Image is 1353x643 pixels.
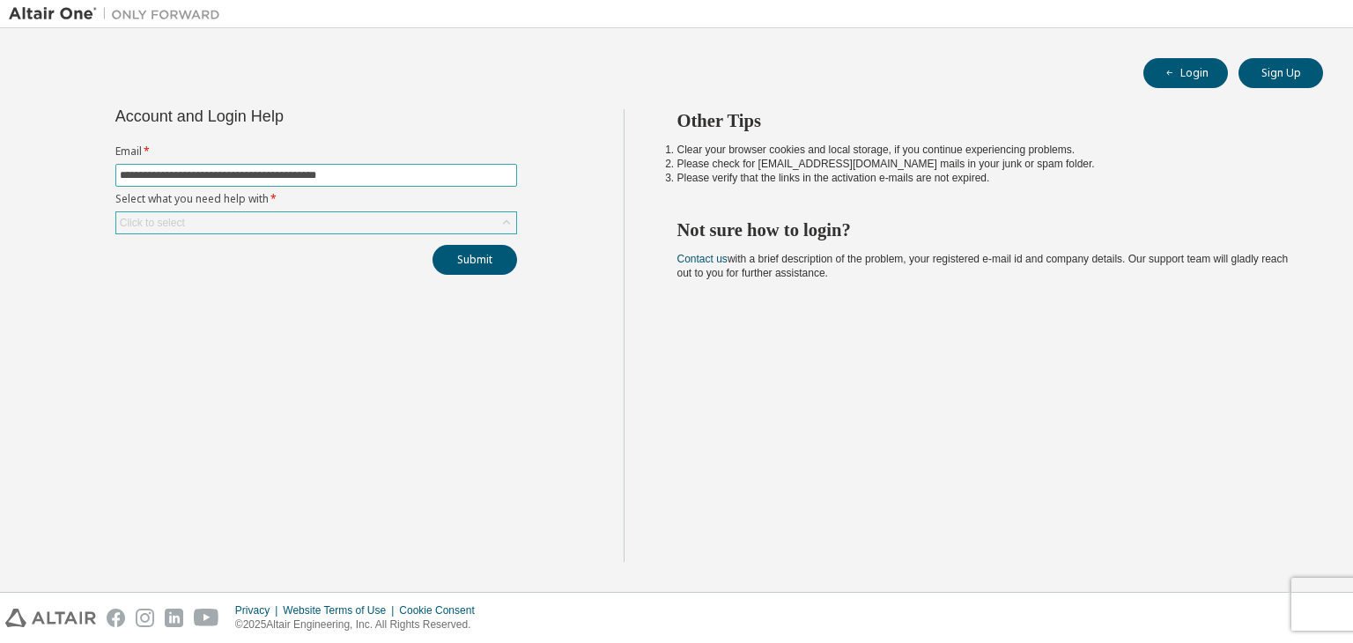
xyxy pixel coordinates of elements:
div: Cookie Consent [399,603,484,617]
li: Please check for [EMAIL_ADDRESS][DOMAIN_NAME] mails in your junk or spam folder. [677,157,1292,171]
button: Sign Up [1238,58,1323,88]
a: Contact us [677,253,728,265]
img: Altair One [9,5,229,23]
label: Select what you need help with [115,192,517,206]
div: Click to select [116,212,516,233]
h2: Not sure how to login? [677,218,1292,241]
span: with a brief description of the problem, your registered e-mail id and company details. Our suppo... [677,253,1289,279]
label: Email [115,144,517,159]
li: Please verify that the links in the activation e-mails are not expired. [677,171,1292,185]
img: facebook.svg [107,609,125,627]
div: Account and Login Help [115,109,437,123]
div: Privacy [235,603,283,617]
li: Clear your browser cookies and local storage, if you continue experiencing problems. [677,143,1292,157]
img: instagram.svg [136,609,154,627]
img: altair_logo.svg [5,609,96,627]
div: Website Terms of Use [283,603,399,617]
p: © 2025 Altair Engineering, Inc. All Rights Reserved. [235,617,485,632]
img: linkedin.svg [165,609,183,627]
h2: Other Tips [677,109,1292,132]
button: Submit [433,245,517,275]
img: youtube.svg [194,609,219,627]
button: Login [1143,58,1228,88]
div: Click to select [120,216,185,230]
